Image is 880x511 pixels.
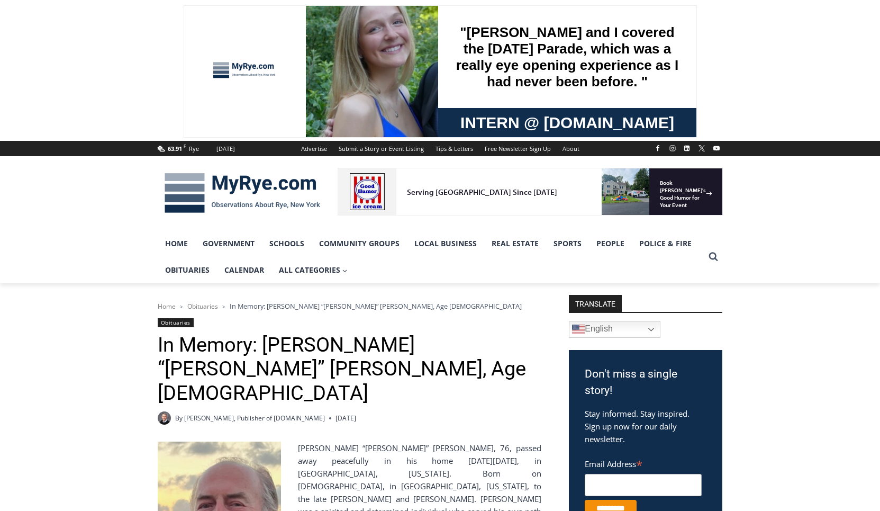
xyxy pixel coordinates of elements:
[569,321,660,338] a: English
[407,230,484,257] a: Local Business
[430,141,479,156] a: Tips & Letters
[168,145,182,153] span: 63.91
[158,230,704,284] nav: Primary Navigation
[217,257,271,283] a: Calendar
[479,141,557,156] a: Free Newsletter Sign Up
[666,142,679,155] a: Instagram
[230,301,522,311] span: In Memory: [PERSON_NAME] “[PERSON_NAME]” [PERSON_NAME], Age [DEMOGRAPHIC_DATA]
[322,11,368,41] h4: Book [PERSON_NAME]'s Good Humor for Your Event
[180,303,183,310] span: >
[3,109,104,149] span: Open Tues. - Sun. [PHONE_NUMBER]
[108,66,150,127] div: "the precise, almost orchestrated movements of cutting and assembling sushi and [PERSON_NAME] mak...
[158,166,327,221] img: MyRye.com
[569,295,622,312] strong: TRANSLATE
[195,230,262,257] a: Government
[262,230,312,257] a: Schools
[158,302,176,311] a: Home
[651,142,664,155] a: Facebook
[484,230,546,257] a: Real Estate
[187,302,218,311] a: Obituaries
[277,105,491,129] span: Intern @ [DOMAIN_NAME]
[271,257,355,283] button: Child menu of All Categories
[1,106,106,132] a: Open Tues. - Sun. [PHONE_NUMBER]
[158,257,217,283] a: Obituaries
[216,144,235,154] div: [DATE]
[710,142,723,155] a: YouTube
[158,411,171,425] a: Author image
[704,247,723,266] button: View Search Form
[681,142,693,155] a: Linkedin
[695,142,708,155] a: X
[335,413,356,423] time: [DATE]
[158,333,541,406] h1: In Memory: [PERSON_NAME] “[PERSON_NAME]” [PERSON_NAME], Age [DEMOGRAPHIC_DATA]
[184,414,325,423] a: [PERSON_NAME], Publisher of [DOMAIN_NAME]
[158,301,541,311] nav: Breadcrumbs
[585,453,702,472] label: Email Address
[222,303,225,310] span: >
[295,141,585,156] nav: Secondary Navigation
[546,230,589,257] a: Sports
[175,413,183,423] span: By
[572,323,585,336] img: en
[158,318,194,327] a: Obituaries
[333,141,430,156] a: Submit a Story or Event Listing
[585,407,706,445] p: Stay informed. Stay inspired. Sign up now for our daily newsletter.
[589,230,632,257] a: People
[585,366,706,399] h3: Don't miss a single story!
[158,230,195,257] a: Home
[255,103,513,132] a: Intern @ [DOMAIN_NAME]
[314,3,382,48] a: Book [PERSON_NAME]'s Good Humor for Your Event
[184,143,186,149] span: F
[312,230,407,257] a: Community Groups
[632,230,699,257] a: Police & Fire
[557,141,585,156] a: About
[295,141,333,156] a: Advertise
[267,1,500,103] div: "[PERSON_NAME] and I covered the [DATE] Parade, which was a really eye opening experience as I ha...
[69,19,261,29] div: Serving [GEOGRAPHIC_DATA] Since [DATE]
[256,1,320,48] img: s_800_809a2aa2-bb6e-4add-8b5e-749ad0704c34.jpeg
[189,144,199,154] div: Rye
